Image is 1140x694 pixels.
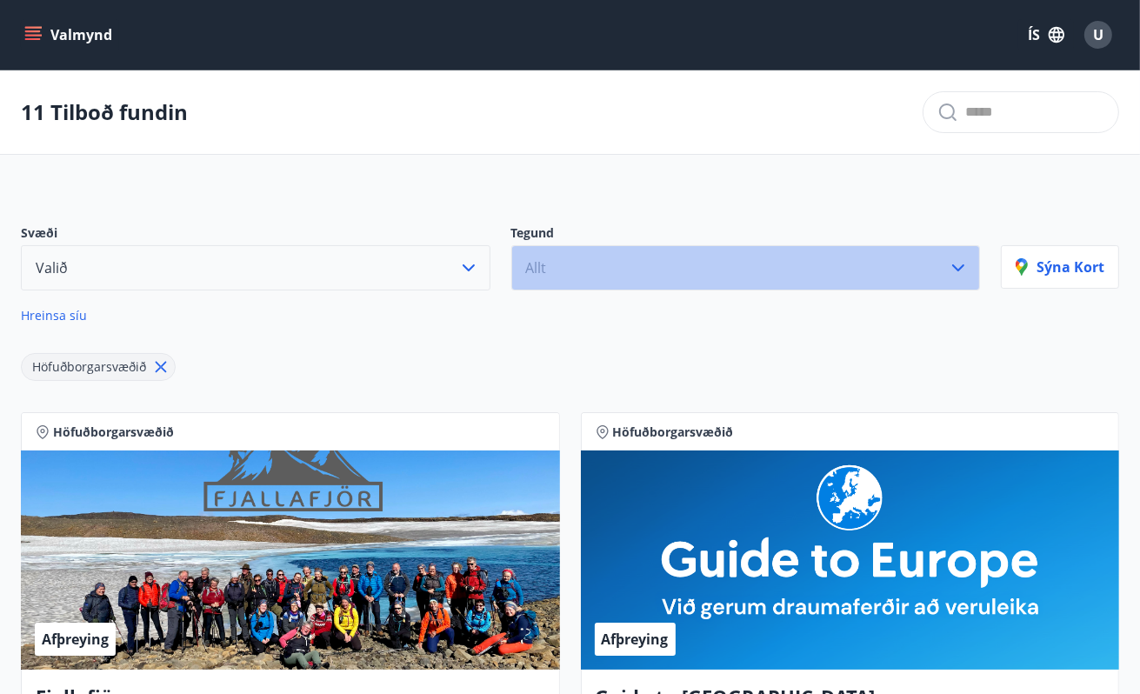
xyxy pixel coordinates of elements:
[526,258,547,277] span: Allt
[21,224,490,245] p: Svæði
[21,353,176,381] div: Höfuðborgarsvæðið
[21,19,119,50] button: menu
[1018,19,1074,50] button: ÍS
[21,307,87,324] span: Hreinsa síu
[613,424,734,441] span: Höfuðborgarsvæðið
[602,630,669,649] span: Afþreying
[511,224,981,245] p: Tegund
[42,630,109,649] span: Afþreying
[1093,25,1103,44] span: U
[32,358,146,375] span: Höfuðborgarsvæðið
[1001,245,1119,289] button: Sýna kort
[36,258,68,277] span: Valið
[1016,257,1104,277] p: Sýna kort
[21,97,188,127] p: 11 Tilboð fundin
[53,424,174,441] span: Höfuðborgarsvæðið
[1077,14,1119,56] button: U
[21,245,490,290] button: Valið
[511,245,981,290] button: Allt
